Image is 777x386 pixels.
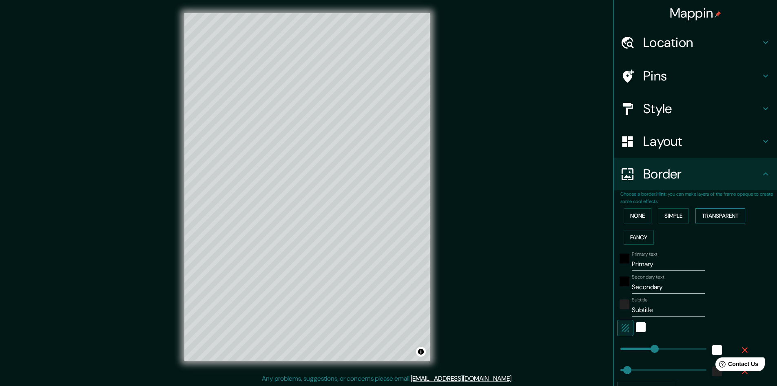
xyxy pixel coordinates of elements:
[620,277,629,286] button: black
[262,374,513,384] p: Any problems, suggestions, or concerns please email .
[620,190,777,205] p: Choose a border. : you can make layers of the frame opaque to create some cool effects.
[643,100,761,117] h4: Style
[704,354,768,377] iframe: Help widget launcher
[513,374,514,384] div: .
[715,11,721,18] img: pin-icon.png
[643,34,761,51] h4: Location
[411,374,511,383] a: [EMAIL_ADDRESS][DOMAIN_NAME]
[670,5,722,21] h4: Mappin
[614,26,777,59] div: Location
[416,347,426,357] button: Toggle attribution
[632,274,664,281] label: Secondary text
[658,208,689,223] button: Simple
[643,133,761,149] h4: Layout
[656,191,666,197] b: Hint
[620,254,629,263] button: black
[620,299,629,309] button: color-222222
[614,158,777,190] div: Border
[695,208,745,223] button: Transparent
[624,230,654,245] button: Fancy
[643,68,761,84] h4: Pins
[632,297,648,303] label: Subtitle
[632,251,657,258] label: Primary text
[643,166,761,182] h4: Border
[514,374,516,384] div: .
[614,125,777,158] div: Layout
[624,208,651,223] button: None
[614,92,777,125] div: Style
[636,322,646,332] button: white
[712,345,722,355] button: white
[614,60,777,92] div: Pins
